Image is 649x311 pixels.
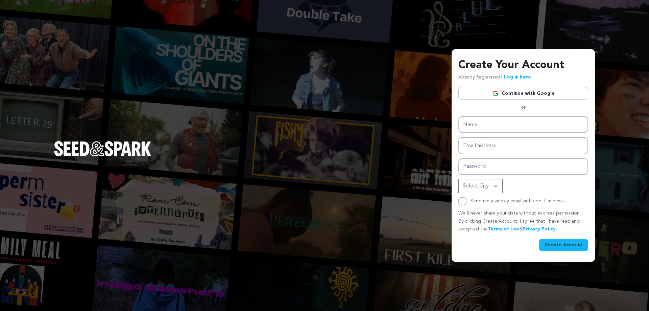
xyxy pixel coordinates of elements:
a: Seed&Spark Homepage [54,141,151,170]
p: Already Registered? [458,73,531,82]
h3: Create Your Account [458,57,588,73]
a: Log in here [504,75,531,80]
a: Terms of Use [488,227,519,231]
span: or [517,104,530,111]
a: Privacy Policy [523,227,556,231]
input: Email address [458,137,588,154]
img: Seed&Spark Logo [54,141,151,156]
p: We’ll never share your data without express permission. By clicking Create Account, I agree that ... [458,209,588,234]
img: Google logo [492,90,499,97]
label: Send me a weekly email with cool film news [471,199,564,203]
input: Name [458,116,588,133]
input: Password [458,158,588,175]
button: Create Account [539,239,588,251]
a: Continue with Google [458,87,588,100]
